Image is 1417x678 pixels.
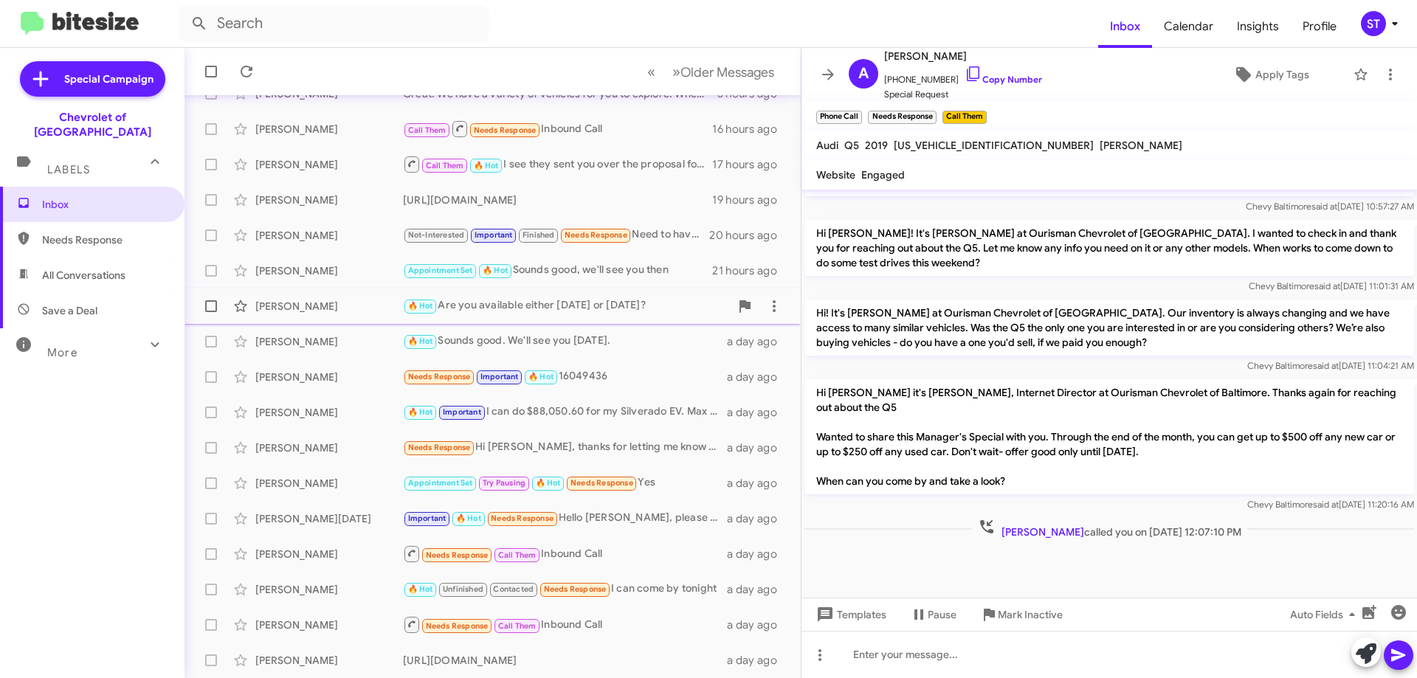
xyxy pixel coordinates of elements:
[727,440,789,455] div: a day ago
[403,226,709,243] div: Need to have sunroof sorry
[813,601,886,628] span: Templates
[408,125,447,135] span: Call Them
[408,513,447,523] span: Important
[884,87,1042,102] span: Special Request
[712,263,789,278] div: 21 hours ago
[255,511,403,526] div: [PERSON_NAME][DATE]
[1247,499,1414,510] span: Chevy Baltimore [DATE] 11:20:16 AM
[403,297,730,314] div: Are you available either [DATE] or [DATE]?
[884,47,1042,65] span: [PERSON_NAME]
[255,653,403,668] div: [PERSON_NAME]
[727,511,789,526] div: a day ago
[255,334,403,349] div: [PERSON_NAME]
[647,63,655,81] span: «
[570,478,633,488] span: Needs Response
[894,139,1094,152] span: [US_VEHICLE_IDENTIFICATION_NUMBER]
[712,122,789,136] div: 16 hours ago
[1311,201,1337,212] span: said at
[1098,5,1152,48] span: Inbox
[443,584,483,594] span: Unfinished
[408,266,473,275] span: Appointment Set
[255,476,403,491] div: [PERSON_NAME]
[1152,5,1225,48] a: Calendar
[1249,280,1414,291] span: Chevy Baltimore [DATE] 11:01:31 AM
[565,230,627,240] span: Needs Response
[998,601,1063,628] span: Mark Inactive
[663,57,783,87] button: Next
[536,478,561,488] span: 🔥 Hot
[403,120,712,138] div: Inbound Call
[443,407,481,417] span: Important
[474,125,537,135] span: Needs Response
[816,111,862,124] small: Phone Call
[255,157,403,172] div: [PERSON_NAME]
[475,230,513,240] span: Important
[1313,499,1339,510] span: said at
[972,518,1247,539] span: called you on [DATE] 12:07:10 PM
[816,168,855,181] span: Website
[498,621,537,631] span: Call Them
[480,372,519,381] span: Important
[968,601,1075,628] button: Mark Inactive
[1314,280,1340,291] span: said at
[403,474,727,491] div: Yes
[1278,601,1373,628] button: Auto Fields
[426,550,489,560] span: Needs Response
[426,621,489,631] span: Needs Response
[1313,360,1339,371] span: said at
[1195,61,1346,88] button: Apply Tags
[1348,11,1401,36] button: ST
[255,440,403,455] div: [PERSON_NAME]
[403,615,727,634] div: Inbound Call
[403,510,727,527] div: Hello [PERSON_NAME], please give me an out the door price and I may be able to get there [DATE] m...
[680,64,774,80] span: Older Messages
[408,478,473,488] span: Appointment Set
[544,584,607,594] span: Needs Response
[42,197,168,212] span: Inbox
[403,581,727,598] div: I can come by tonight
[47,346,77,359] span: More
[493,584,534,594] span: Contacted
[861,168,905,181] span: Engaged
[179,6,489,41] input: Search
[942,111,987,124] small: Call Them
[403,333,727,350] div: Sounds good. We'll see you [DATE].
[1246,201,1414,212] span: Chevy Baltimore [DATE] 10:57:27 AM
[727,618,789,632] div: a day ago
[1100,139,1182,152] span: [PERSON_NAME]
[727,653,789,668] div: a day ago
[868,111,936,124] small: Needs Response
[816,139,838,152] span: Audi
[20,61,165,97] a: Special Campaign
[255,547,403,561] div: [PERSON_NAME]
[483,266,508,275] span: 🔥 Hot
[255,193,403,207] div: [PERSON_NAME]
[1225,5,1291,48] a: Insights
[928,601,956,628] span: Pause
[255,122,403,136] div: [PERSON_NAME]
[456,513,481,523] span: 🔥 Hot
[408,407,433,417] span: 🔥 Hot
[255,618,403,632] div: [PERSON_NAME]
[426,161,464,170] span: Call Them
[474,161,499,170] span: 🔥 Hot
[42,268,125,283] span: All Conversations
[403,439,727,456] div: Hi [PERSON_NAME], thanks for letting me know about this special. What does it mean when you say "...
[255,405,403,420] div: [PERSON_NAME]
[408,372,471,381] span: Needs Response
[727,582,789,597] div: a day ago
[727,370,789,384] div: a day ago
[408,336,433,346] span: 🔥 Hot
[408,230,465,240] span: Not-Interested
[47,163,90,176] span: Labels
[528,372,554,381] span: 🔥 Hot
[898,601,968,628] button: Pause
[709,228,789,243] div: 20 hours ago
[408,584,433,594] span: 🔥 Hot
[403,155,712,173] div: I see they sent you over the proposal for the 2025 Trax. Did you have any additional questions or...
[1291,5,1348,48] a: Profile
[727,476,789,491] div: a day ago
